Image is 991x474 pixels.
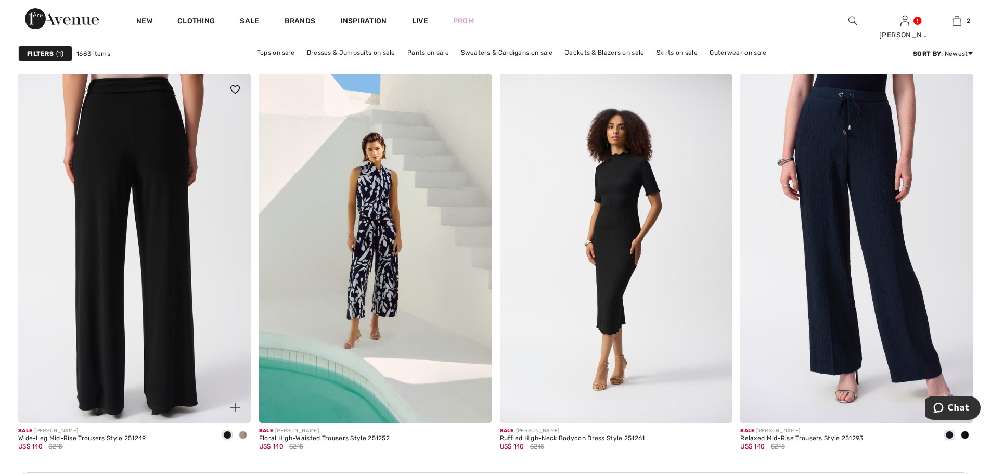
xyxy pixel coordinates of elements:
[48,442,62,451] span: $215
[560,46,650,59] a: Jackets & Blazers on sale
[953,15,961,27] img: My Bag
[848,15,857,27] img: search the website
[18,427,146,435] div: [PERSON_NAME]
[18,435,146,442] div: Wide-Leg Mid-Rise Trousers Style 251249
[740,443,765,450] span: US$ 140
[235,427,251,444] div: Dune
[967,16,970,25] span: 2
[771,442,785,451] span: $215
[931,15,982,27] a: 2
[18,74,251,422] a: Wide-Leg Mid-Rise Trousers Style 251249. Black
[879,30,930,41] div: [PERSON_NAME]
[302,46,401,59] a: Dresses & Jumpsuits on sale
[18,428,32,434] span: Sale
[704,46,771,59] a: Outerwear on sale
[220,427,235,444] div: Black
[740,74,973,422] img: Relaxed Mid-Rise Trousers Style 251293. Midnight Blue
[56,49,63,58] span: 1
[500,428,514,434] span: Sale
[500,74,732,422] img: Ruffled High-Neck Bodycon Dress Style 251261. Black
[925,396,981,422] iframe: Opens a widget where you can chat to one of our agents
[259,428,273,434] span: Sale
[913,50,941,57] strong: Sort By
[456,46,558,59] a: Sweaters & Cardigans on sale
[500,435,645,442] div: Ruffled High-Neck Bodycon Dress Style 251261
[500,443,524,450] span: US$ 140
[530,442,544,451] span: $215
[259,74,492,422] img: Floral High-Waisted Trousers Style 251252. Midnight blue/beige
[285,17,316,28] a: Brands
[402,46,454,59] a: Pants on sale
[913,49,973,58] div: : Newest
[900,16,909,25] a: Sign In
[259,427,390,435] div: [PERSON_NAME]
[230,85,240,94] img: heart_black_full.svg
[289,442,303,451] span: $215
[25,8,99,29] img: 1ère Avenue
[76,49,110,58] span: 1683 items
[18,443,43,450] span: US$ 140
[240,17,259,28] a: Sale
[340,17,387,28] span: Inspiration
[252,46,300,59] a: Tops on sale
[230,403,240,412] img: plus_v2.svg
[27,49,54,58] strong: Filters
[740,427,863,435] div: [PERSON_NAME]
[900,15,909,27] img: My Info
[412,16,428,27] a: Live
[453,16,474,27] a: Prom
[259,435,390,442] div: Floral High-Waisted Trousers Style 251252
[136,17,152,28] a: New
[500,427,645,435] div: [PERSON_NAME]
[957,427,973,444] div: Black
[740,428,754,434] span: Sale
[942,427,957,444] div: Midnight Blue
[651,46,703,59] a: Skirts on sale
[177,17,215,28] a: Clothing
[740,435,863,442] div: Relaxed Mid-Rise Trousers Style 251293
[259,443,284,450] span: US$ 140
